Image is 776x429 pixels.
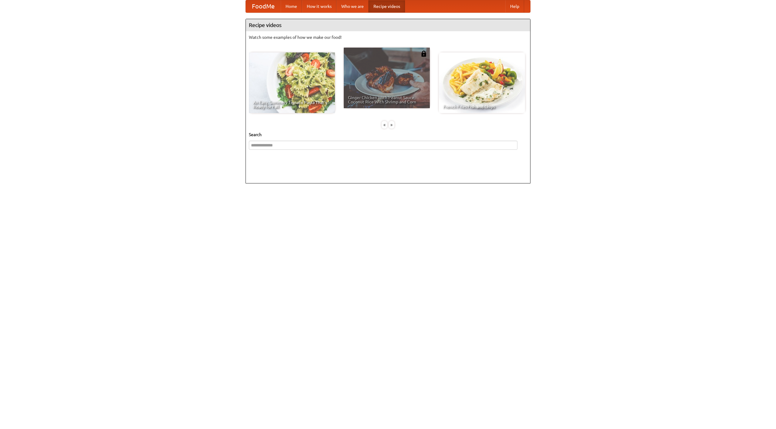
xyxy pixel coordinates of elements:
[389,121,394,129] div: »
[246,19,530,31] h4: Recipe videos
[439,52,525,113] a: French Fries Fish and Chips
[505,0,524,12] a: Help
[281,0,302,12] a: Home
[249,132,527,138] h5: Search
[336,0,369,12] a: Who we are
[421,51,427,57] img: 483408.png
[246,0,281,12] a: FoodMe
[249,34,527,40] p: Watch some examples of how we make our food!
[253,100,331,109] span: An Easy, Summery Tomato Pasta That's Ready for Fall
[249,52,335,113] a: An Easy, Summery Tomato Pasta That's Ready for Fall
[302,0,336,12] a: How it works
[382,121,387,129] div: «
[443,105,521,109] span: French Fries Fish and Chips
[369,0,405,12] a: Recipe videos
